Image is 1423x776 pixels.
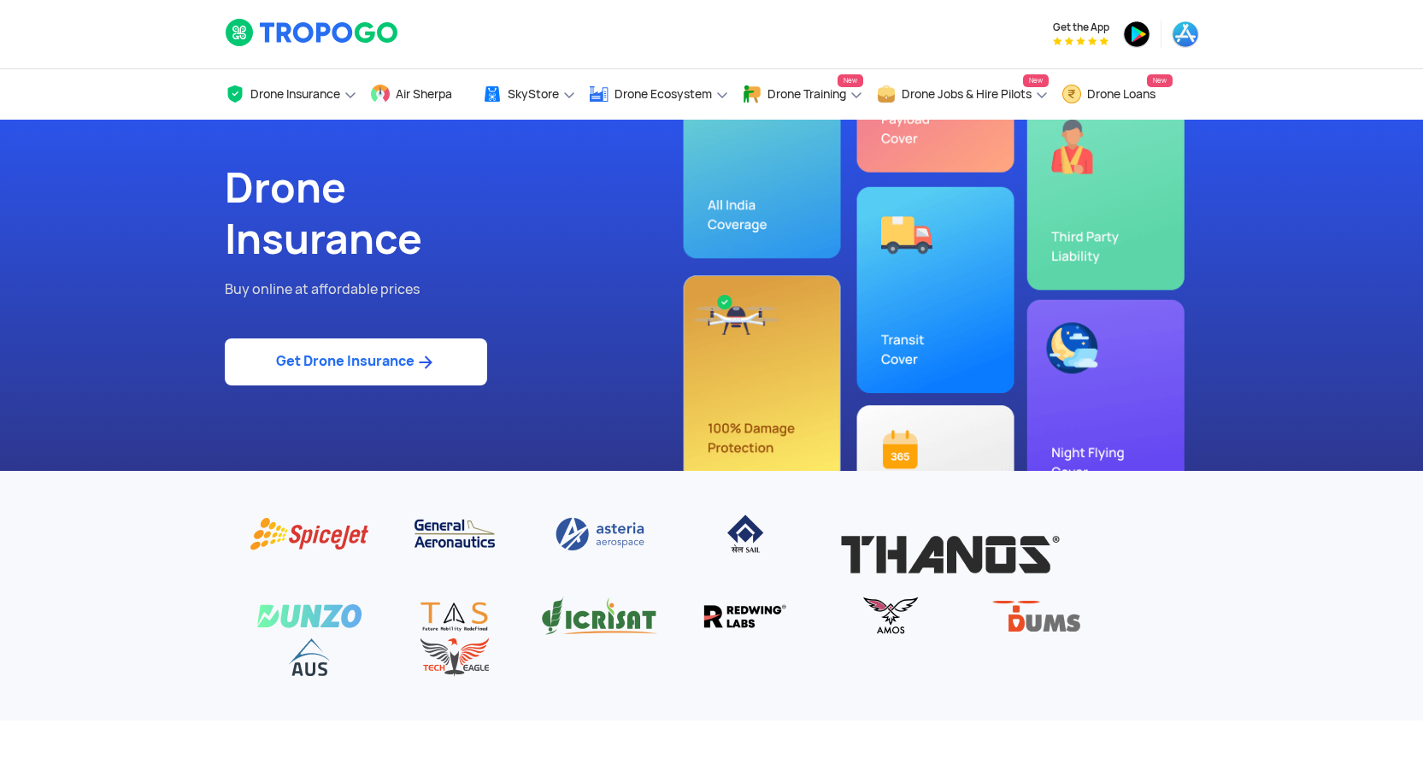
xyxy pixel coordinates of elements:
img: Dunzo [250,596,369,637]
a: Drone TrainingNew [742,69,863,120]
a: Get Drone Insurance [225,338,487,385]
span: Drone Loans [1087,87,1155,101]
a: Drone Ecosystem [589,69,729,120]
a: Drone Jobs & Hire PilotsNew [876,69,1049,120]
img: Asteria aerospace [540,514,660,555]
a: Drone Insurance [225,69,357,120]
img: Vicrisat [540,596,660,637]
img: ic_playstore.png [1123,21,1150,48]
a: SkyStore [482,69,576,120]
span: New [1147,74,1173,87]
img: ic_appstore.png [1172,21,1199,48]
img: App Raking [1053,37,1108,45]
img: Tech Eagle [395,637,515,678]
img: AUS [250,637,369,678]
img: Spice Jet [250,514,369,555]
span: Air Sherpa [396,87,452,101]
img: General Aeronautics [395,514,515,555]
span: New [1023,74,1049,87]
span: Get the App [1053,21,1109,34]
a: Drone LoansNew [1061,69,1173,120]
p: Buy online at affordable prices [225,279,699,301]
span: Drone Training [767,87,846,101]
img: DUMS [976,596,1096,637]
img: Thanos Technologies [831,514,1070,596]
span: SkyStore [508,87,559,101]
span: New [838,74,863,87]
img: TAS [395,596,515,637]
span: Drone Jobs & Hire Pilots [902,87,1032,101]
img: Redwing labs [685,596,805,637]
span: Drone Insurance [250,87,340,101]
h1: Drone Insurance [225,162,699,265]
img: ic_arrow_forward_blue.svg [415,352,436,373]
img: logoHeader.svg [225,18,400,47]
img: AMOS [831,596,950,637]
span: Drone Ecosystem [614,87,712,101]
img: IISCO Steel Plant [685,514,805,555]
a: Air Sherpa [370,69,469,120]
